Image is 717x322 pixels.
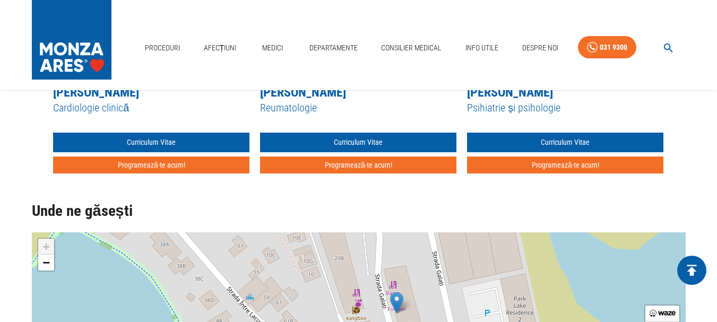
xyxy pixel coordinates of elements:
[467,156,663,174] button: Programează-te acum!
[38,255,54,271] a: Zoom out
[260,133,456,152] a: Curriculum Vitae
[260,156,456,174] button: Programează-te acum!
[260,101,456,115] h5: Reumatologie
[42,256,49,269] span: −
[141,37,184,59] a: Proceduri
[467,101,663,115] h5: Psihiatrie și psihologie
[53,156,249,174] button: Programează-te acum!
[677,256,706,285] button: delete
[32,203,686,220] h2: Unde ne găsești
[518,37,563,59] a: Despre Noi
[42,240,49,253] span: +
[461,37,503,59] a: Info Utile
[53,101,249,115] h5: Cardiologie clinică
[53,133,249,152] a: Curriculum Vitae
[467,85,553,100] a: [PERSON_NAME]
[578,36,636,59] a: 031 9300
[390,292,403,314] img: Marker
[260,85,346,100] a: [PERSON_NAME]
[467,133,663,152] a: Curriculum Vitae
[600,41,627,54] div: 031 9300
[649,310,676,317] img: Waze Directions
[377,37,446,59] a: Consilier Medical
[256,37,290,59] a: Medici
[200,37,241,59] a: Afecțiuni
[305,37,362,59] a: Departamente
[53,85,139,100] a: [PERSON_NAME]
[38,239,54,255] a: Zoom in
